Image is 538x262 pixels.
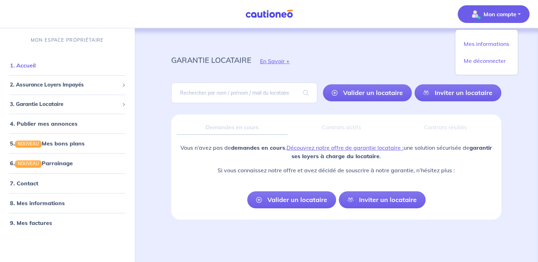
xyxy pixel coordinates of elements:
[3,176,132,190] div: 7. Contact
[323,84,412,101] a: Valider un locataire
[231,144,285,151] strong: demandes en cours
[10,140,85,147] a: 5.NOUVEAUMes bons plans
[247,191,336,208] a: Valider un locataire
[3,117,132,131] div: 4. Publier mes annonces
[458,5,530,23] button: illu_account_valid_menu.svgMon compte
[171,54,251,66] p: garantie locataire
[177,143,496,160] p: Vous n’avez pas de . une solution sécurisée de .
[3,216,132,230] div: 9. Mes factures
[10,62,36,69] a: 1. Accueil
[339,191,426,208] a: Inviter un locataire
[469,8,481,20] img: illu_account_valid_menu.svg
[3,136,132,150] div: 5.NOUVEAUMes bons plans
[458,55,515,66] a: Me déconnecter
[251,51,299,71] button: En Savoir +
[287,144,404,151] a: Découvrez notre offre de garantie locataire :
[458,38,515,49] a: Mes informations
[31,37,104,43] p: MON ESPACE PROPRIÉTAIRE
[3,78,132,92] div: 2. Assurance Loyers Impayés
[3,196,132,210] div: 8. Mes informations
[243,10,296,18] img: Cautioneo
[177,166,496,174] p: Si vous connaissez notre offre et avez décidé de souscrire à notre garantie, n’hésitez plus :
[10,160,73,167] a: 6.NOUVEAUParrainage
[10,100,119,108] span: 3. Garantie Locataire
[3,97,132,111] div: 3. Garantie Locataire
[10,219,52,226] a: 9. Mes factures
[10,81,119,89] span: 2. Assurance Loyers Impayés
[455,29,518,75] div: illu_account_valid_menu.svgMon compte
[295,83,317,103] span: search
[10,200,65,207] a: 8. Mes informations
[484,10,516,18] p: Mon compte
[3,156,132,170] div: 6.NOUVEAUParrainage
[171,83,317,103] input: Rechercher par nom / prénom / mail du locataire
[10,180,38,187] a: 7. Contact
[10,120,77,127] a: 4. Publier mes annonces
[3,58,132,72] div: 1. Accueil
[415,84,501,101] a: Inviter un locataire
